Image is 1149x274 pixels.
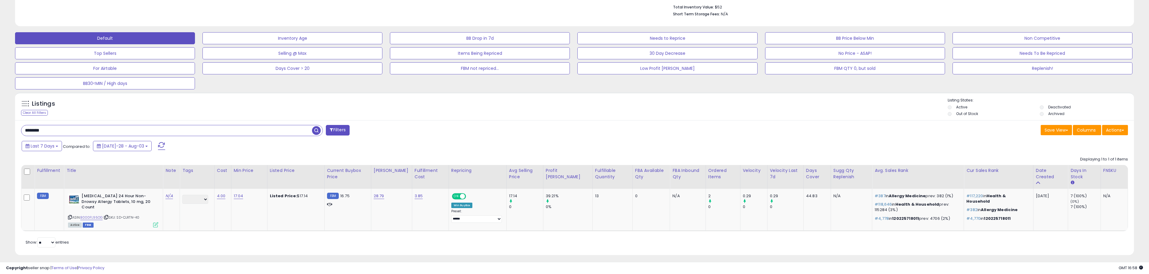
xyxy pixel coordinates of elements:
a: 28.79 [374,193,384,199]
div: 0 [743,204,767,210]
div: $17.14 [270,193,320,199]
div: Note [165,167,177,174]
a: 4.00 [217,193,226,199]
span: Columns [1077,127,1096,133]
div: [PERSON_NAME] [374,167,409,174]
div: Listed Price [270,167,322,174]
button: Selling @ Max [202,47,382,59]
div: Current Buybox Price [327,167,369,180]
div: Sugg Qty Replenish [833,167,869,180]
div: 17.14 [509,193,543,199]
button: Inventory Age [202,32,382,44]
div: N/A [672,193,701,199]
button: [DATE]-28 - Aug-03 [93,141,152,151]
div: Avg. Sales Rank [875,167,961,174]
button: Save View [1041,125,1072,135]
span: 120225718011 [984,216,1011,221]
div: Cur Sales Rank [966,167,1030,174]
div: Cost [217,167,229,174]
div: Ordered Items [708,167,738,180]
div: 7 (100%) [1070,193,1101,199]
div: 0.29 [743,193,767,199]
span: Health & Household [966,193,1006,204]
button: 30 Day Decrease [577,47,757,59]
button: BB30<MIN / High days [15,77,195,89]
button: Days Cover > 20 [202,62,382,74]
span: N/A [721,11,728,17]
div: Preset: [451,209,502,223]
p: in [966,207,1028,213]
div: N/A [833,193,867,199]
div: Repricing [451,167,504,174]
span: #4,778 [875,216,889,221]
button: BB Drop in 7d [390,32,570,44]
span: #387 [875,193,885,199]
span: #382 [966,207,978,213]
button: Filters [326,125,349,135]
p: in prev: 382 (1%) [875,193,959,199]
button: BB Price Below Min [765,32,945,44]
span: FBM [83,223,94,228]
p: in prev: 115284 (3%) [875,202,959,213]
div: Clear All Filters [21,110,48,116]
div: Days Cover [806,167,828,180]
div: Date Created [1036,167,1065,180]
small: Days In Stock. [1070,180,1074,185]
span: #117,220 [966,193,983,199]
img: 51fFO4bKuoL._SL40_.jpg [68,193,80,205]
button: Top Sellers [15,47,195,59]
div: Avg Selling Price [509,167,541,180]
span: All listings currently available for purchase on Amazon [68,223,82,228]
span: 120225718011 [892,216,919,221]
div: Title [66,167,160,174]
div: 0 [708,204,740,210]
div: 13 [595,193,628,199]
div: 2 [708,193,740,199]
b: Total Inventory Value: [673,5,714,10]
button: Replenish! [953,62,1132,74]
div: 0 [509,204,543,210]
button: No Price - ASAP! [765,47,945,59]
th: CSV column name: cust_attr_1_Tags [180,165,215,189]
span: | SKU: SD-CLRTN-40 [103,215,139,220]
span: Allergy Medicine [889,193,925,199]
div: Profit [PERSON_NAME] [546,167,590,180]
div: ASIN: [68,193,158,227]
a: B000FL95OG [80,215,103,220]
button: Default [15,32,195,44]
label: Out of Stock [956,111,978,116]
div: Tags [182,167,212,174]
span: 16.75 [340,193,350,199]
a: 3.85 [415,193,423,199]
small: (0%) [1070,199,1079,204]
button: Non Competitive [953,32,1132,44]
div: FNSKU [1103,167,1125,174]
button: Low Profit [PERSON_NAME] [577,62,757,74]
label: Active [956,104,967,110]
a: Terms of Use [51,265,77,271]
div: [DATE] [1036,193,1060,199]
p: Listing States: [948,98,1134,103]
div: 44.83 [806,193,826,199]
li: $52 [673,3,1123,10]
div: FBA Available Qty [635,167,667,180]
span: 2025-08-12 16:58 GMT [1119,265,1143,271]
div: Velocity [743,167,765,174]
p: in prev: 4706 (2%) [875,216,959,221]
strong: Copyright [6,265,28,271]
div: 0 [770,204,803,210]
b: Listed Price: [270,193,297,199]
span: ON [452,194,460,199]
div: 0% [546,204,592,210]
span: Show: entries [26,239,69,245]
div: 0.29 [770,193,803,199]
a: Privacy Policy [78,265,104,271]
button: Items Being Repriced [390,47,570,59]
div: Velocity Last 7d [770,167,801,180]
b: [MEDICAL_DATA] 24 Hour Non-Drowsy Allergy Tablets, 10 mg, 20 Count [82,193,155,212]
button: Last 7 Days [22,141,62,151]
small: FBM [327,193,339,199]
button: For Airtable [15,62,195,74]
div: Fulfillment [37,167,61,174]
button: FBM QTY 0, but sold [765,62,945,74]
